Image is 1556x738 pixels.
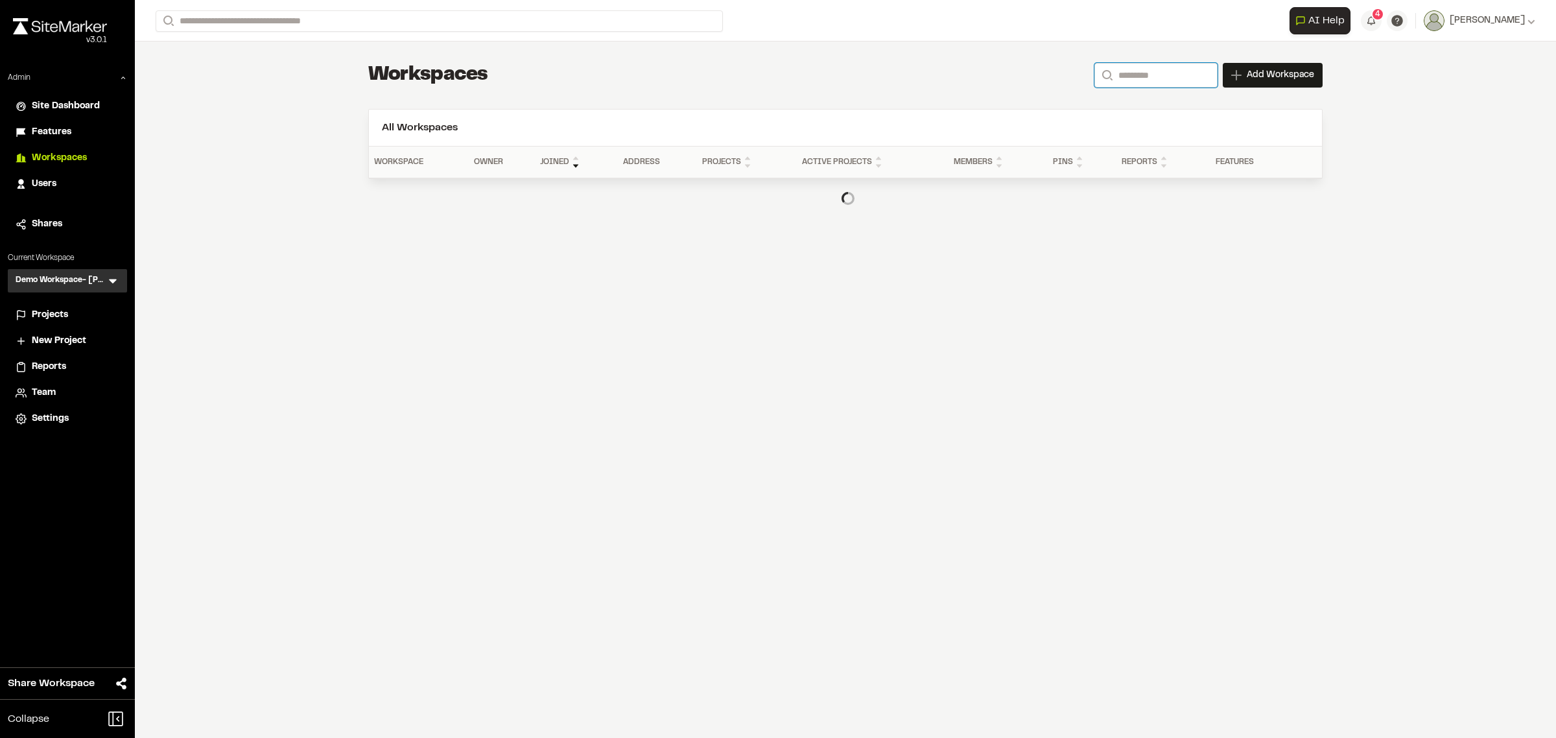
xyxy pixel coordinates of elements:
span: 4 [1375,8,1380,20]
span: Team [32,386,56,400]
span: AI Help [1308,13,1345,29]
div: Members [954,154,1043,170]
div: Reports [1122,154,1205,170]
a: Settings [16,412,119,426]
span: Collapse [8,711,49,727]
p: Current Workspace [8,252,127,264]
a: Users [16,177,119,191]
span: Workspaces [32,151,87,165]
a: Site Dashboard [16,99,119,113]
a: New Project [16,334,119,348]
span: New Project [32,334,86,348]
span: Add Workspace [1247,69,1314,82]
img: User [1424,10,1444,31]
div: Open AI Assistant [1290,7,1356,34]
span: Reports [32,360,66,374]
button: 4 [1361,10,1382,31]
a: Projects [16,308,119,322]
div: Oh geez...please don't... [13,34,107,46]
span: Share Workspace [8,676,95,691]
button: Search [156,10,179,32]
button: Open AI Assistant [1290,7,1350,34]
button: [PERSON_NAME] [1424,10,1535,31]
div: Joined [540,154,613,170]
a: Workspaces [16,151,119,165]
span: Users [32,177,56,191]
span: Projects [32,308,68,322]
a: Shares [16,217,119,232]
div: Owner [474,156,530,168]
h1: Workspaces [368,62,488,88]
h2: All Workspaces [382,120,1309,136]
button: Search [1094,63,1118,88]
span: [PERSON_NAME] [1450,14,1525,28]
span: Shares [32,217,62,232]
a: Team [16,386,119,400]
div: Projects [702,154,792,170]
div: Features [1216,156,1286,168]
span: Features [32,125,71,139]
div: Pins [1053,154,1111,170]
div: Active Projects [802,154,943,170]
p: Admin [8,72,30,84]
a: Reports [16,360,119,374]
div: Workspace [374,156,464,168]
h3: Demo Workspace- [PERSON_NAME] [16,274,106,287]
a: Features [16,125,119,139]
span: Site Dashboard [32,99,100,113]
div: Address [623,156,692,168]
span: Settings [32,412,69,426]
img: rebrand.png [13,18,107,34]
